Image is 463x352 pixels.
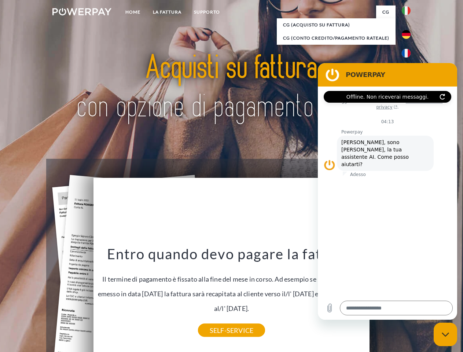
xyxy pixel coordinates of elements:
iframe: Finestra di messaggistica [318,63,457,320]
img: logo-powerpay-white.svg [52,8,111,15]
a: SELF-SERVICE [198,324,265,337]
img: fr [402,49,411,58]
div: Il termine di pagamento è fissato alla fine del mese in corso. Ad esempio se l'ordine è stato eme... [98,245,365,330]
img: de [402,30,411,39]
a: CG (Acquisto su fattura) [277,18,396,32]
a: Supporto [188,5,226,19]
a: LA FATTURA [147,5,188,19]
a: CG (Conto Credito/Pagamento rateale) [277,32,396,45]
a: Home [119,5,147,19]
h3: Entro quando devo pagare la fattura? [98,245,365,263]
iframe: Pulsante per aprire la finestra di messaggistica, conversazione in corso [434,323,457,346]
a: CG [376,5,396,19]
img: it [402,6,411,15]
img: title-powerpay_it.svg [70,35,393,140]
